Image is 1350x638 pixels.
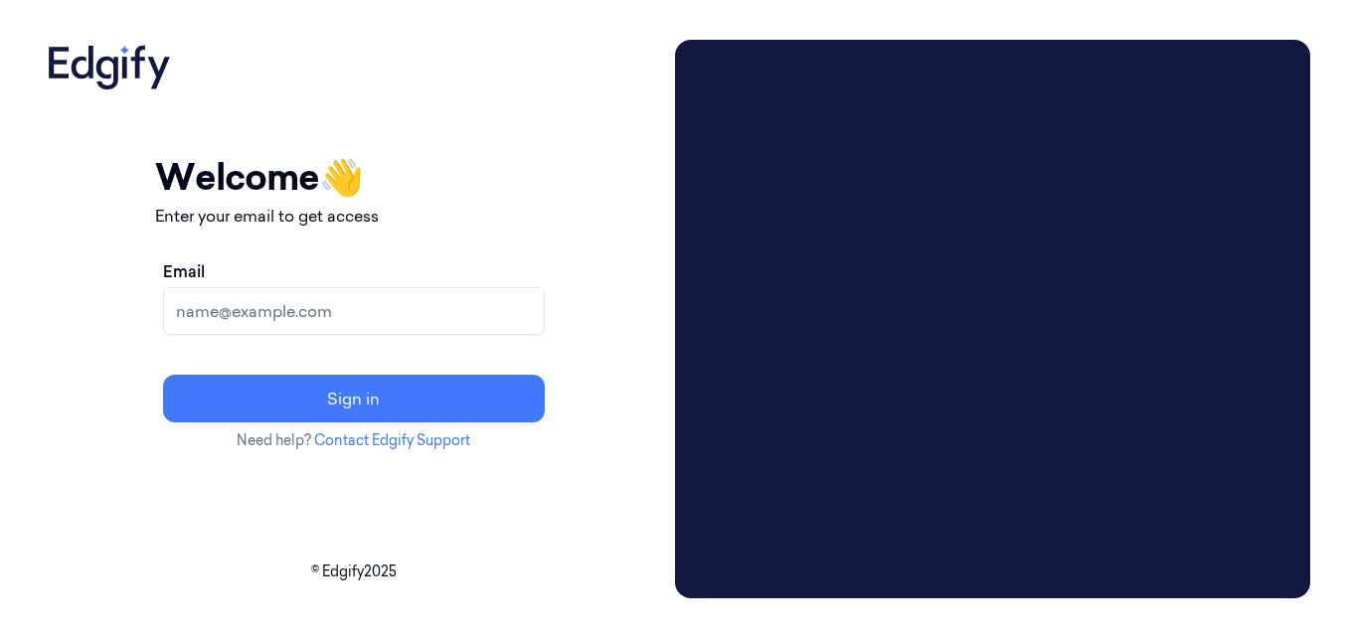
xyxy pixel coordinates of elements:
p: Need help? [155,430,553,451]
p: © Edgify 2025 [40,561,667,582]
h1: Welcome 👋 [155,150,553,204]
input: name@example.com [163,287,545,335]
label: Email [163,259,205,283]
p: Enter your email to get access [155,204,553,228]
a: Contact Edgify Support [314,431,470,449]
button: Sign in [163,375,545,422]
